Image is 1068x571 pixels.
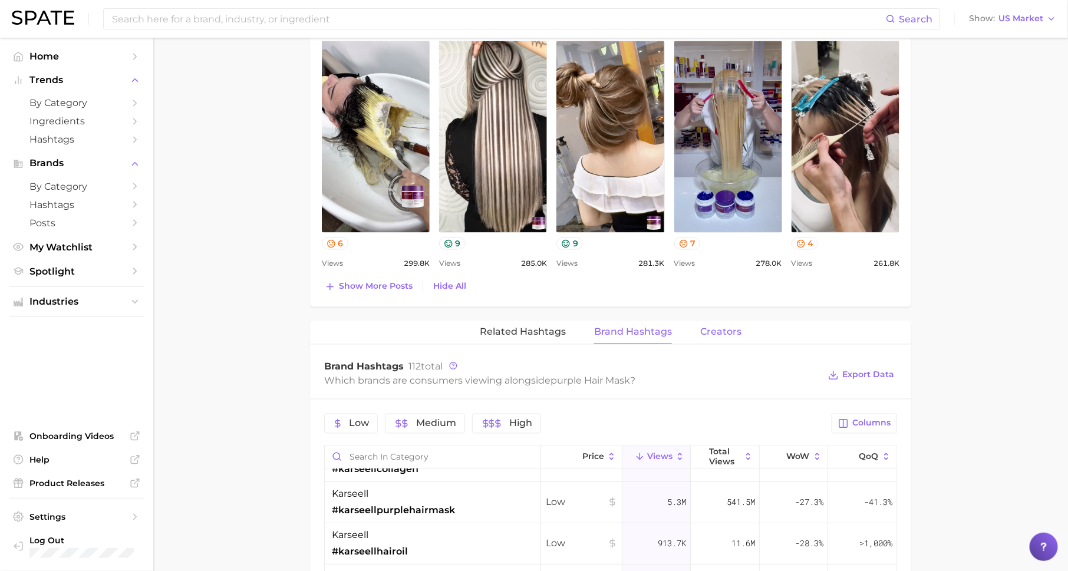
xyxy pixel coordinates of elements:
[9,214,144,232] a: Posts
[325,524,896,565] button: karseell#karseellhairoilLow913.7k11.6m-28.3%>1,000%
[899,14,932,25] span: Search
[332,463,418,477] span: #karseellcollagen
[322,237,348,250] button: 6
[12,11,74,25] img: SPATE
[29,478,124,489] span: Product Releases
[29,158,124,169] span: Brands
[756,257,782,271] span: 278.0k
[322,279,416,295] button: Show more posts
[29,217,124,229] span: Posts
[416,419,456,428] span: Medium
[9,293,144,311] button: Industries
[541,446,622,469] button: Price
[29,266,124,277] span: Spotlight
[594,327,672,338] span: Brand Hashtags
[324,373,819,389] div: Which brands are consumers viewing alongside ?
[29,51,124,62] span: Home
[324,361,404,372] span: Brand Hashtags
[332,504,455,518] span: #karseellpurplehairmask
[828,446,896,469] button: QoQ
[546,496,617,510] span: Low
[404,257,430,271] span: 299.8k
[439,257,460,271] span: Views
[647,452,673,461] span: Views
[787,452,810,461] span: WoW
[322,257,343,271] span: Views
[430,279,469,295] button: Hide All
[825,367,897,384] button: Export Data
[29,454,124,465] span: Help
[325,483,896,524] button: karseell#karseellpurplehairmaskLow5.3m541.5m-27.3%-41.3%
[408,361,421,372] span: 112
[859,452,879,461] span: QoQ
[9,47,144,65] a: Home
[760,446,828,469] button: WoW
[842,370,894,380] span: Export Data
[9,427,144,445] a: Onboarding Videos
[29,134,124,145] span: Hashtags
[9,154,144,172] button: Brands
[9,474,144,492] a: Product Releases
[551,375,630,387] span: purple hair mask
[29,97,124,108] span: by Category
[709,447,741,466] span: Total Views
[859,538,892,549] span: >1,000%
[9,508,144,526] a: Settings
[332,487,368,501] span: karseell
[969,15,995,22] span: Show
[667,496,686,510] span: 5.3m
[691,446,759,469] button: Total Views
[9,71,144,89] button: Trends
[339,282,413,292] span: Show more posts
[795,496,823,510] span: -27.3%
[9,130,144,148] a: Hashtags
[852,418,891,428] span: Columns
[29,296,124,307] span: Industries
[349,419,369,428] span: Low
[556,257,578,271] span: Views
[433,282,466,292] span: Hide All
[29,75,124,85] span: Trends
[29,511,124,522] span: Settings
[658,537,686,551] span: 913.7k
[622,446,691,469] button: Views
[731,537,755,551] span: 11.6m
[795,537,823,551] span: -28.3%
[439,237,466,250] button: 9
[29,242,124,253] span: My Watchlist
[29,199,124,210] span: Hashtags
[9,196,144,214] a: Hashtags
[9,177,144,196] a: by Category
[480,327,566,338] span: Related Hashtags
[674,257,695,271] span: Views
[29,535,134,546] span: Log Out
[582,452,604,461] span: Price
[332,545,408,559] span: #karseellhairoil
[700,327,741,338] span: Creators
[9,262,144,280] a: Spotlight
[9,532,144,562] a: Log out. Currently logged in with e-mail hannah@spate.nyc.
[521,257,547,271] span: 285.0k
[727,496,755,510] span: 541.5m
[408,361,443,372] span: total
[864,496,892,510] span: -41.3%
[509,419,532,428] span: High
[9,112,144,130] a: Ingredients
[639,257,665,271] span: 281.3k
[9,451,144,468] a: Help
[998,15,1043,22] span: US Market
[546,537,617,551] span: Low
[792,257,813,271] span: Views
[29,431,124,441] span: Onboarding Videos
[111,9,886,29] input: Search here for a brand, industry, or ingredient
[9,94,144,112] a: by Category
[832,414,897,434] button: Columns
[9,238,144,256] a: My Watchlist
[29,181,124,192] span: by Category
[325,446,540,468] input: Search in category
[966,11,1059,27] button: ShowUS Market
[556,237,583,250] button: 9
[873,257,899,271] span: 261.8k
[792,237,819,250] button: 4
[332,529,368,543] span: karseell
